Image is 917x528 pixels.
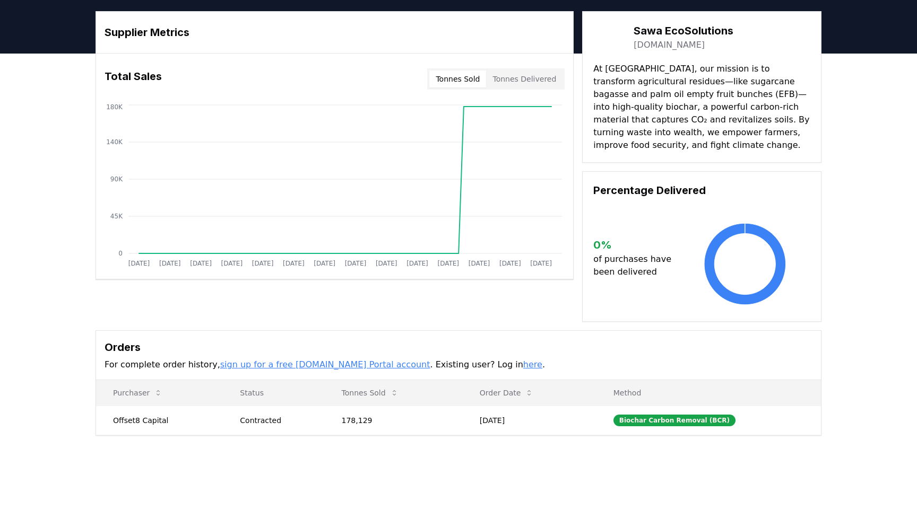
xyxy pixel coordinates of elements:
p: For complete order history, . Existing user? Log in . [105,358,812,371]
tspan: [DATE] [283,260,305,267]
tspan: [DATE] [221,260,243,267]
tspan: [DATE] [406,260,428,267]
button: Purchaser [105,382,171,403]
button: Tonnes Sold [333,382,407,403]
h3: Percentage Delivered [593,182,810,198]
div: Biochar Carbon Removal (BCR) [613,415,736,426]
tspan: 140K [106,138,123,146]
td: 178,129 [325,406,463,435]
tspan: [DATE] [437,260,459,267]
img: Sawa EcoSolutions-logo [593,22,623,52]
a: sign up for a free [DOMAIN_NAME] Portal account [220,359,430,369]
tspan: [DATE] [252,260,274,267]
h3: Sawa EcoSolutions [634,23,733,39]
h3: Supplier Metrics [105,24,565,40]
button: Order Date [471,382,542,403]
h3: 0 % [593,237,680,253]
a: here [523,359,542,369]
tspan: [DATE] [314,260,335,267]
p: Status [231,388,316,398]
tspan: [DATE] [469,260,490,267]
tspan: [DATE] [530,260,552,267]
h3: Total Sales [105,68,162,90]
tspan: 90K [110,175,123,183]
tspan: 45K [110,213,123,220]
h3: Orders [105,339,812,355]
p: of purchases have been delivered [593,253,680,278]
button: Tonnes Delivered [486,71,563,87]
tspan: [DATE] [159,260,181,267]
div: Contracted [240,415,316,426]
td: [DATE] [463,406,596,435]
tspan: [DATE] [128,260,150,267]
tspan: [DATE] [499,260,521,267]
p: Method [605,388,812,398]
tspan: [DATE] [376,260,397,267]
tspan: [DATE] [190,260,212,267]
tspan: 0 [118,250,123,257]
td: Offset8 Capital [96,406,223,435]
a: [DOMAIN_NAME] [634,39,705,51]
tspan: 180K [106,103,123,111]
p: At [GEOGRAPHIC_DATA], our mission is to transform agricultural residues—like sugarcane bagasse an... [593,63,810,152]
tspan: [DATE] [345,260,367,267]
button: Tonnes Sold [429,71,486,87]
